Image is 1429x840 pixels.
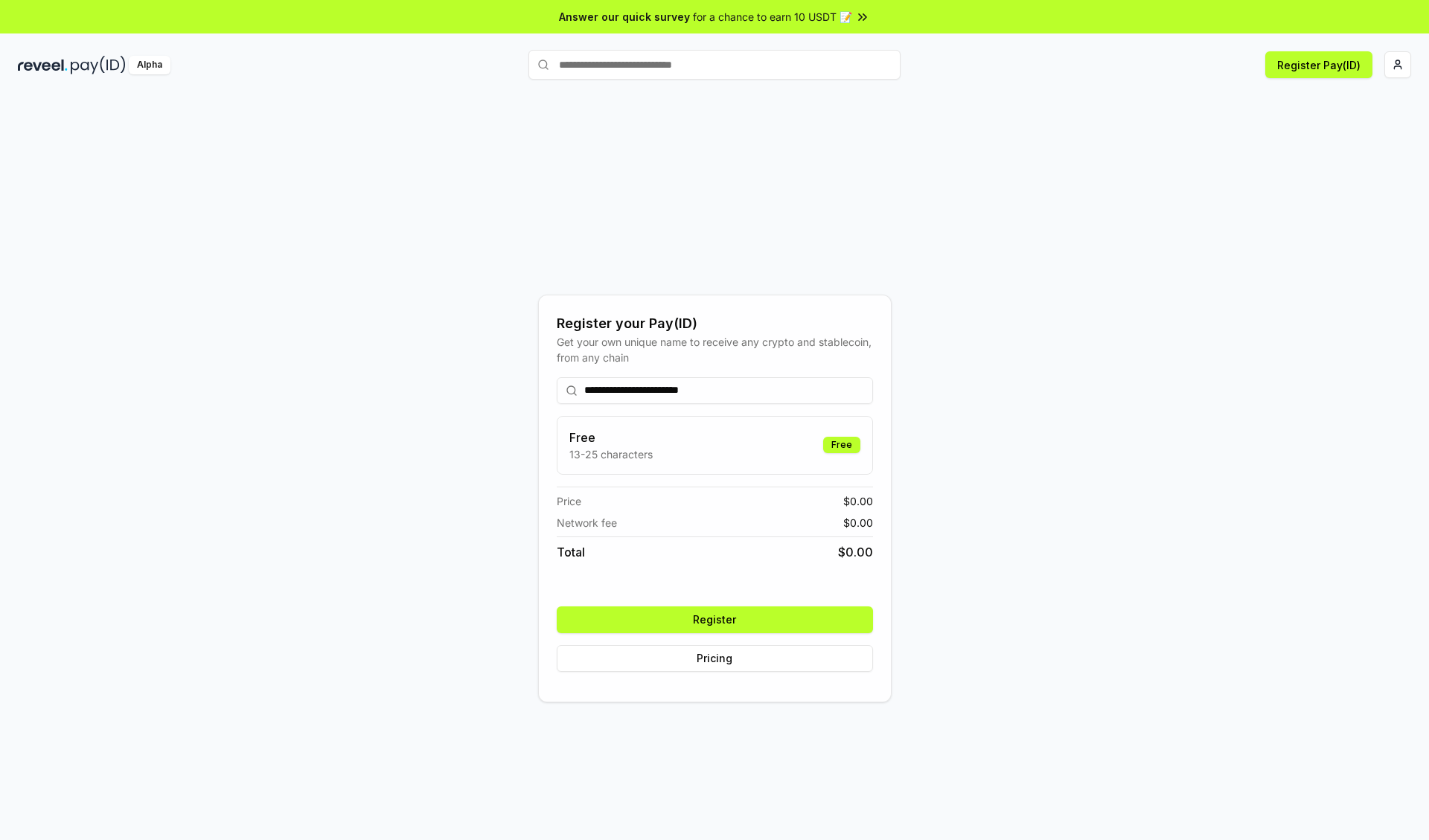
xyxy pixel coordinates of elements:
[557,515,617,530] span: Network fee
[569,446,653,462] p: 13-25 characters
[557,645,873,672] button: Pricing
[129,56,170,74] div: Alpha
[823,437,860,453] div: Free
[569,429,653,446] h3: Free
[1265,51,1372,78] button: Register Pay(ID)
[557,606,873,633] button: Register
[559,9,690,25] span: Answer our quick survey
[843,515,873,530] span: $ 0.00
[557,313,873,334] div: Register your Pay(ID)
[557,493,581,509] span: Price
[843,493,873,509] span: $ 0.00
[18,56,68,74] img: reveel_dark
[838,543,873,561] span: $ 0.00
[693,9,852,25] span: for a chance to earn 10 USDT 📝
[557,334,873,365] div: Get your own unique name to receive any crypto and stablecoin, from any chain
[71,56,126,74] img: pay_id
[557,543,585,561] span: Total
